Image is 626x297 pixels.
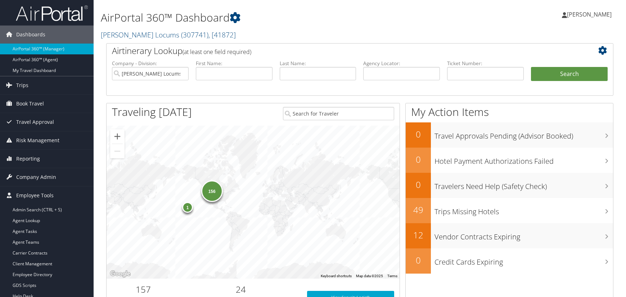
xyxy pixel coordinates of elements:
h2: 12 [406,229,431,241]
h3: Vendor Contracts Expiring [434,228,613,242]
h2: 24 [185,283,296,296]
h3: Travel Approvals Pending (Advisor Booked) [434,127,613,141]
a: 49Trips Missing Hotels [406,198,613,223]
a: Open this area in Google Maps (opens a new window) [108,269,132,279]
img: airportal-logo.png [16,5,88,22]
h3: Travelers Need Help (Safety Check) [434,178,613,192]
a: 12Vendor Contracts Expiring [406,223,613,248]
img: Google [108,269,132,279]
h2: 157 [112,283,174,296]
span: [PERSON_NAME] [567,10,612,18]
h2: Airtinerary Lookup [112,45,566,57]
a: Terms (opens in new tab) [387,274,397,278]
h3: Trips Missing Hotels [434,203,613,217]
span: Dashboards [16,26,45,44]
span: Risk Management [16,131,59,149]
a: 0Travelers Need Help (Safety Check) [406,173,613,198]
button: Keyboard shortcuts [321,274,352,279]
div: 1 [182,202,193,212]
a: 0Credit Cards Expiring [406,248,613,274]
label: Company - Division: [112,60,189,67]
h2: 49 [406,204,431,216]
label: Last Name: [280,60,356,67]
input: Search for Traveler [283,107,394,120]
a: [PERSON_NAME] [562,4,619,25]
span: ( 307741 ) [181,30,208,40]
span: Company Admin [16,168,56,186]
a: [PERSON_NAME] Locums [101,30,236,40]
h1: AirPortal 360™ Dashboard [101,10,446,25]
h3: Credit Cards Expiring [434,253,613,267]
h2: 0 [406,153,431,166]
span: Travel Approval [16,113,54,131]
span: Employee Tools [16,186,54,204]
span: Reporting [16,150,40,168]
h1: My Action Items [406,104,613,120]
h1: Traveling [DATE] [112,104,192,120]
a: 0Travel Approvals Pending (Advisor Booked) [406,122,613,148]
label: Agency Locator: [363,60,440,67]
span: Map data ©2025 [356,274,383,278]
button: Zoom out [110,144,125,158]
span: Trips [16,76,28,94]
button: Search [531,67,608,81]
span: (at least one field required) [183,48,251,56]
div: 156 [201,180,222,202]
label: First Name: [196,60,273,67]
h2: 0 [406,128,431,140]
a: 0Hotel Payment Authorizations Failed [406,148,613,173]
button: Zoom in [110,129,125,144]
span: , [ 41872 ] [208,30,236,40]
h2: 0 [406,179,431,191]
h3: Hotel Payment Authorizations Failed [434,153,613,166]
span: Book Travel [16,95,44,113]
h2: 0 [406,254,431,266]
label: Ticket Number: [447,60,524,67]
